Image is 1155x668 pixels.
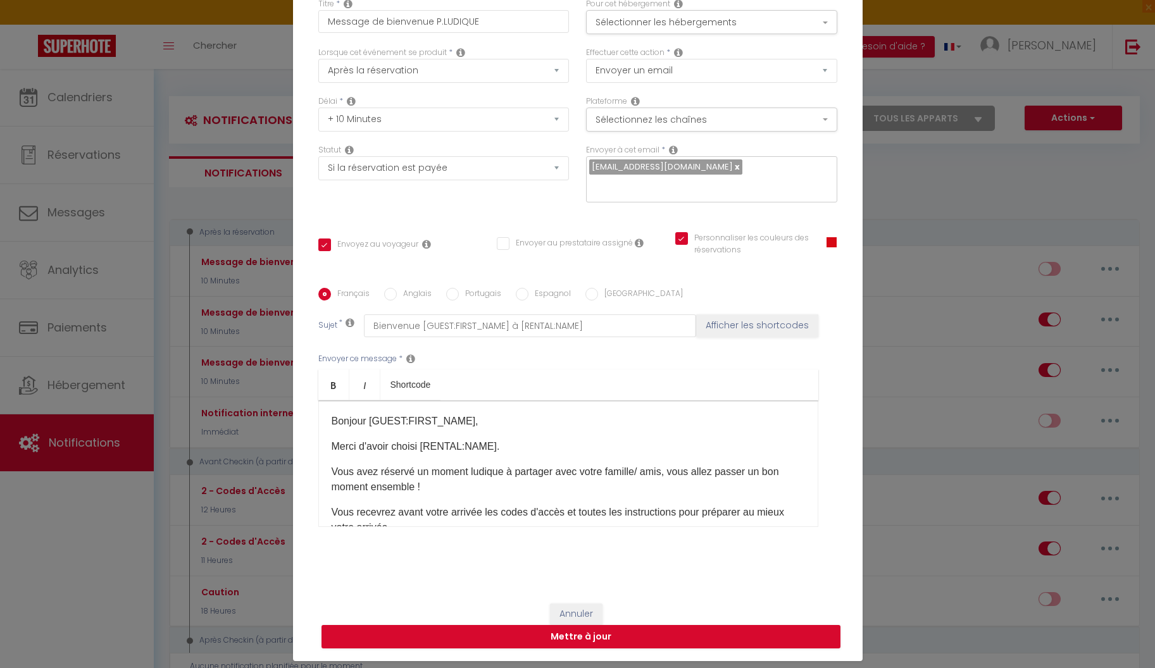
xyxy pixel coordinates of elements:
p: Vous avez réservé un moment ludique à partager avec votre famille/ amis, vous allez passer un bon... [332,464,805,495]
label: Plateforme [586,96,627,108]
i: Event Occur [456,47,465,58]
label: Envoyer à cet email [586,144,659,156]
label: Lorsque cet événement se produit [318,47,447,59]
label: Sujet [318,319,337,333]
label: Statut [318,144,341,156]
p: Merci d'avoir choisi [RENTAL:NAME]. [332,439,805,454]
label: Portugais [459,288,501,302]
p: Vous recevrez avant votre arrivée les codes d'accès et toutes les instructions pour préparer au m... [332,505,805,535]
i: Action Channel [631,96,640,106]
button: Annuler [550,603,602,625]
i: Booking status [345,145,354,155]
i: Message [406,354,415,364]
a: Italic [349,369,380,400]
label: Effectuer cette action [586,47,665,59]
label: Français [331,288,370,302]
i: Action Time [347,96,356,106]
i: Envoyer au prestataire si il est assigné [635,238,644,248]
button: Sélectionnez les chaînes [586,108,837,132]
i: Envoyer au voyageur [422,239,431,249]
i: Recipient [669,145,678,155]
p: Bonjour [GUEST:FIRST_NAME], [332,414,805,429]
button: Sélectionner les hébergements [586,10,837,34]
button: Mettre à jour [322,625,840,649]
label: Envoyez au voyageur [331,238,418,252]
a: Bold [318,369,349,400]
i: Action Type [674,47,683,58]
label: [GEOGRAPHIC_DATA] [598,288,683,302]
span: [EMAIL_ADDRESS][DOMAIN_NAME] [592,161,733,173]
label: Anglais [397,288,432,302]
label: Envoyer ce message [318,353,397,365]
a: Shortcode [380,369,441,400]
label: Délai [318,96,337,108]
label: Espagnol [528,288,571,302]
i: Subject [346,318,354,328]
button: Afficher les shortcodes [696,314,818,337]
